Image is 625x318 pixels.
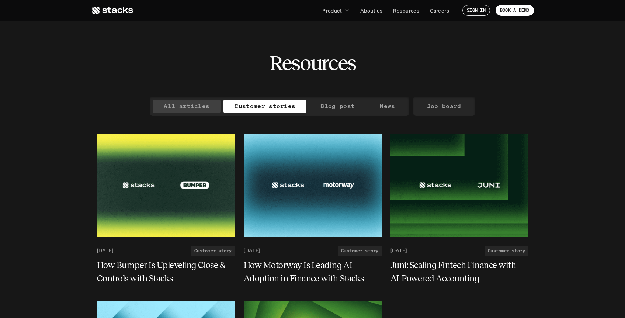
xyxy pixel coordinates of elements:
[390,259,520,285] h5: Juni: Scaling Fintech Finance with AI-Powered Accounting
[416,100,472,113] a: Job board
[426,4,454,17] a: Careers
[194,248,232,253] h2: Customer story
[369,100,406,113] a: News
[223,100,306,113] a: Customer stories
[153,100,221,113] a: All articles
[430,7,449,14] p: Careers
[235,101,295,111] p: Customer stories
[341,248,378,253] h2: Customer story
[390,248,407,254] p: [DATE]
[500,8,529,13] p: BOOK A DEMO
[97,259,235,285] a: How Bumper Is Upleveling Close & Controls with Stacks
[244,246,382,256] a: [DATE]Customer story
[244,259,373,285] h5: How Motorway Is Leading AI Adoption in Finance with Stacks
[356,4,387,17] a: About us
[390,246,528,256] a: [DATE]Customer story
[427,101,461,111] p: Job board
[390,134,528,237] img: Teal Flower
[164,101,209,111] p: All articles
[393,7,419,14] p: Resources
[244,259,382,285] a: How Motorway Is Leading AI Adoption in Finance with Stacks
[462,5,490,16] a: SIGN IN
[97,259,226,285] h5: How Bumper Is Upleveling Close & Controls with Stacks
[467,8,486,13] p: SIGN IN
[309,100,366,113] a: Blog post
[244,248,260,254] p: [DATE]
[111,33,142,39] a: Privacy Policy
[97,248,113,254] p: [DATE]
[322,7,342,14] p: Product
[389,4,424,17] a: Resources
[496,5,534,16] a: BOOK A DEMO
[360,7,382,14] p: About us
[97,246,235,256] a: [DATE]Customer story
[269,52,356,75] h2: Resources
[320,101,355,111] p: Blog post
[488,248,525,253] h2: Customer story
[380,101,395,111] p: News
[390,259,528,285] a: Juni: Scaling Fintech Finance with AI-Powered Accounting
